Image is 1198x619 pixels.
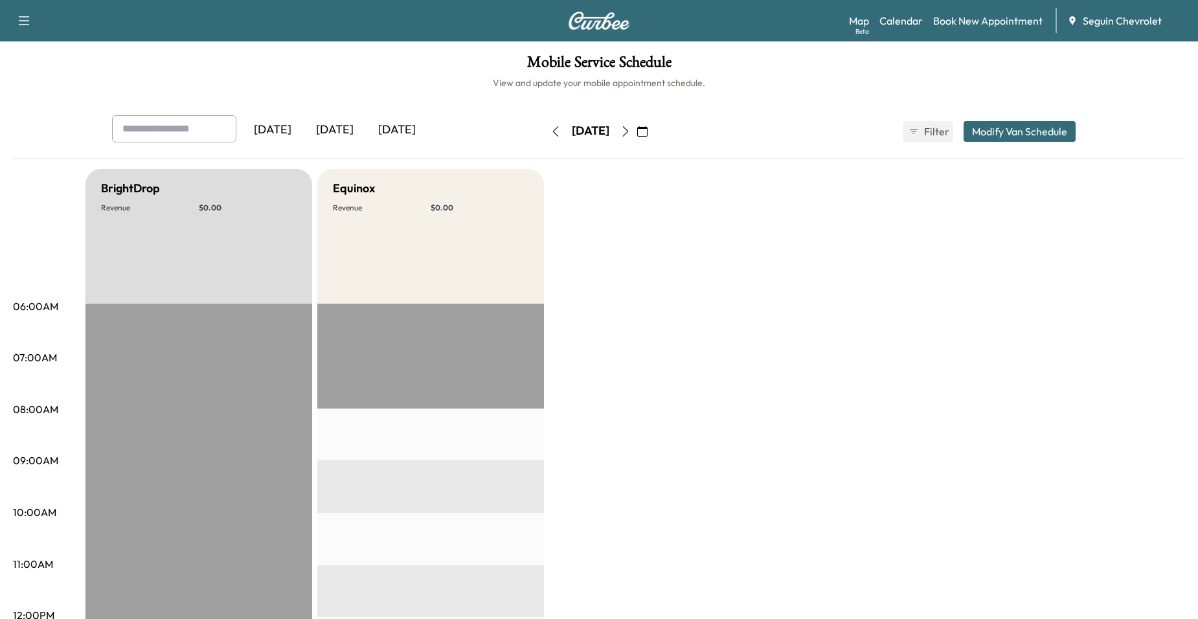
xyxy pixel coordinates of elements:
[933,13,1043,28] a: Book New Appointment
[13,401,58,417] p: 08:00AM
[13,76,1185,89] h6: View and update your mobile appointment schedule.
[431,203,528,213] p: $ 0.00
[879,13,923,28] a: Calendar
[101,203,199,213] p: Revenue
[333,203,431,213] p: Revenue
[242,115,304,145] div: [DATE]
[13,54,1185,76] h1: Mobile Service Schedule
[1083,13,1162,28] span: Seguin Chevrolet
[366,115,428,145] div: [DATE]
[13,298,58,314] p: 06:00AM
[572,123,609,139] div: [DATE]
[304,115,366,145] div: [DATE]
[101,179,160,197] h5: BrightDrop
[855,27,869,36] div: Beta
[849,13,869,28] a: MapBeta
[13,453,58,468] p: 09:00AM
[568,12,630,30] img: Curbee Logo
[13,350,57,365] p: 07:00AM
[13,504,56,520] p: 10:00AM
[333,179,375,197] h5: Equinox
[924,124,947,139] span: Filter
[199,203,297,213] p: $ 0.00
[964,121,1076,142] button: Modify Van Schedule
[903,121,953,142] button: Filter
[13,556,53,572] p: 11:00AM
